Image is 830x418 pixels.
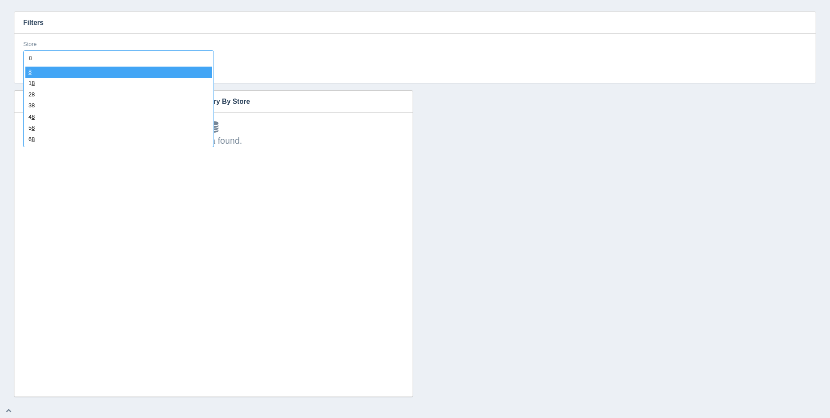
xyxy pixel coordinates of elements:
[25,78,212,89] div: 1
[32,102,35,109] span: 8
[32,136,35,142] span: 8
[32,124,35,131] span: 8
[25,123,212,134] div: 5
[25,134,212,145] div: 6
[25,112,212,123] div: 4
[25,89,212,101] div: 2
[32,80,35,86] span: 8
[32,91,35,98] span: 8
[32,113,35,120] span: 8
[28,68,32,75] span: 8
[25,100,212,112] div: 3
